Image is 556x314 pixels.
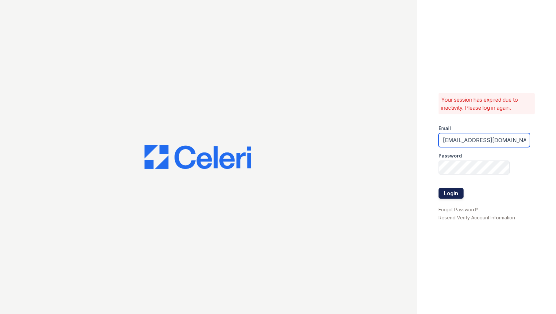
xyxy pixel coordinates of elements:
[439,207,478,212] a: Forgot Password?
[439,152,462,159] label: Password
[145,145,251,169] img: CE_Logo_Blue-a8612792a0a2168367f1c8372b55b34899dd931a85d93a1a3d3e32e68fde9ad4.png
[441,96,532,112] p: Your session has expired due to inactivity. Please log in again.
[439,125,451,132] label: Email
[439,188,464,199] button: Login
[439,215,515,220] a: Resend Verify Account Information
